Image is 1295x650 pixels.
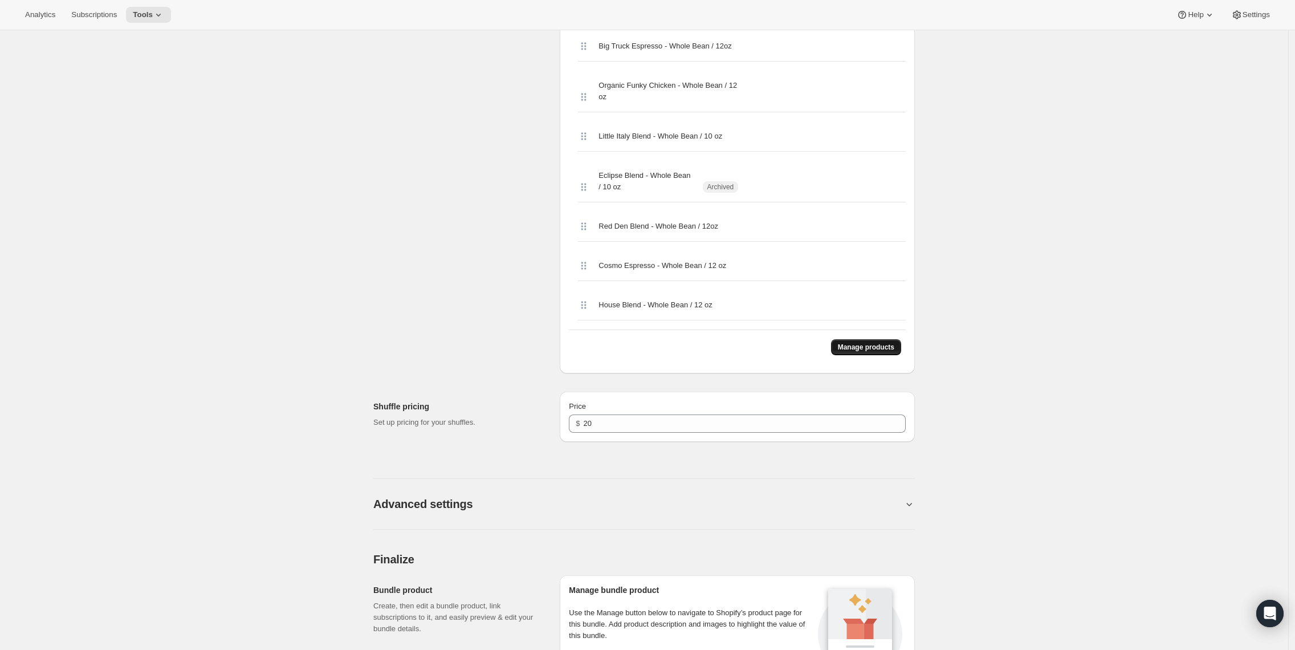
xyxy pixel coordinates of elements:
[373,497,473,511] h2: Advanced settings
[1243,10,1270,19] span: Settings
[598,260,726,271] span: Cosmo Espresso - Whole Bean / 12 oz
[1188,10,1203,19] span: Help
[1256,600,1284,627] div: Open Intercom Messenger
[576,419,580,428] span: $
[25,10,55,19] span: Analytics
[64,7,124,23] button: Subscriptions
[598,131,722,142] span: Little Italy Blend - Whole Bean / 10 oz
[373,552,915,566] h2: Finalize
[373,401,541,412] h2: Shuffle pricing
[598,80,745,103] span: Organic Funky Chicken - Whole Bean / 12 oz
[707,182,734,192] span: Archived
[373,497,903,511] button: Advanced settings
[126,7,171,23] button: Tools
[1170,7,1221,23] button: Help
[1224,7,1277,23] button: Settings
[598,221,718,232] span: Red Den Blend - Whole Bean / 12oz
[71,10,117,19] span: Subscriptions
[373,584,541,596] h2: Bundle product
[133,10,153,19] span: Tools
[598,299,712,311] span: House Blend - Whole Bean / 12 oz
[373,600,541,635] p: Create, then edit a bundle product, link subscriptions to it, and easily preview & edit your bund...
[838,343,894,352] span: Manage products
[831,339,901,355] button: Manage products
[584,415,889,433] input: 10.00
[569,584,815,596] h2: Manage bundle product
[569,607,815,641] p: Use the Manage button below to navigate to Shopify’s product page for this bundle. Add product de...
[569,402,586,411] span: Price
[598,40,731,52] span: Big Truck Espresso - Whole Bean / 12oz
[373,417,541,428] p: Set up pricing for your shuffles.
[18,7,62,23] button: Analytics
[598,170,693,193] span: Eclipse Blend - Whole Bean / 10 oz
